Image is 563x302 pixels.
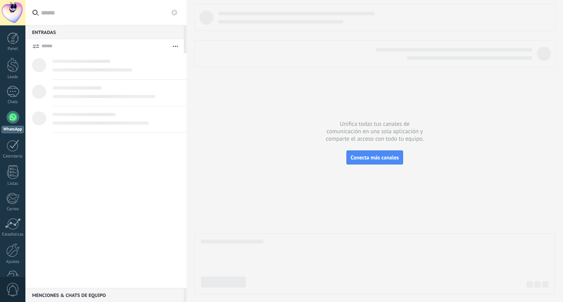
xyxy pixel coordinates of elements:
div: Panel [2,46,24,52]
div: Leads [2,75,24,80]
div: Estadísticas [2,232,24,237]
div: Menciones & Chats de equipo [25,288,184,302]
div: Entradas [25,25,184,39]
div: Calendario [2,154,24,159]
button: Conecta más canales [346,150,403,164]
span: Conecta más canales [351,154,399,161]
div: Correo [2,207,24,212]
div: Listas [2,181,24,186]
div: Chats [2,100,24,105]
div: WhatsApp [2,126,24,133]
div: Ajustes [2,259,24,264]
